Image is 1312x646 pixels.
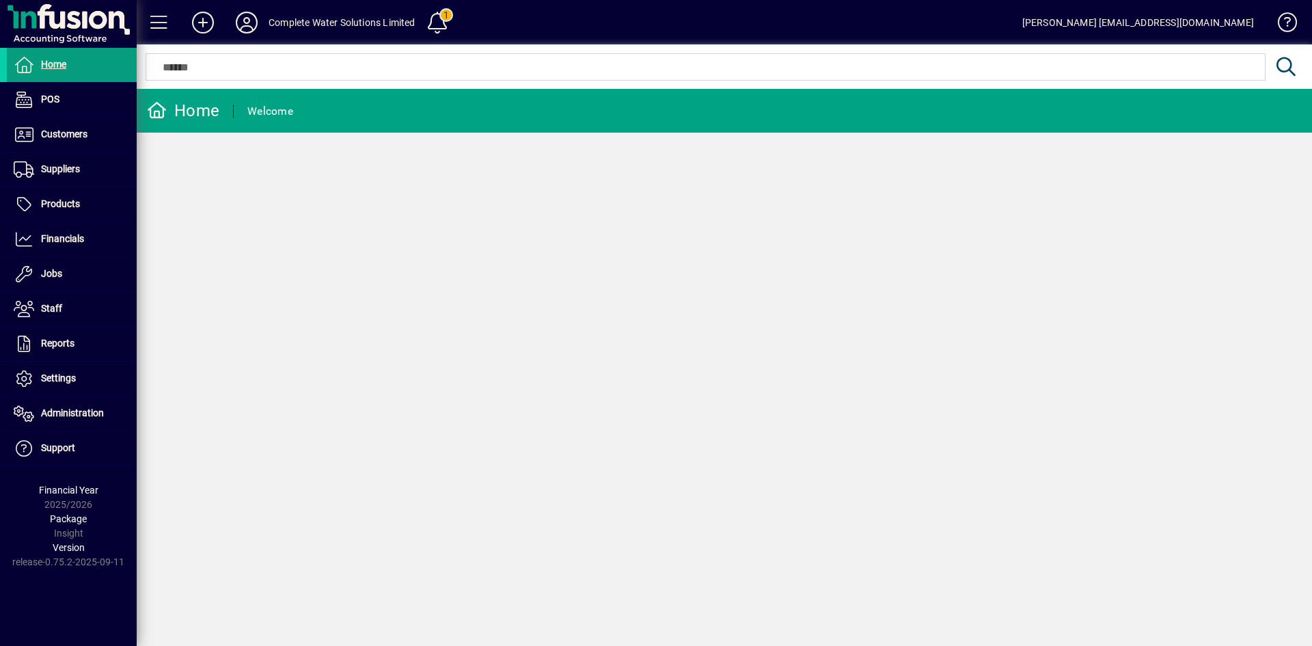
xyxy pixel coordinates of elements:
span: POS [41,94,59,105]
a: Settings [7,362,137,396]
div: Complete Water Solutions Limited [269,12,415,33]
a: Jobs [7,257,137,291]
span: Package [50,513,87,524]
span: Products [41,198,80,209]
div: Welcome [247,100,293,122]
span: Support [41,442,75,453]
span: Version [53,542,85,553]
span: Jobs [41,268,62,279]
a: POS [7,83,137,117]
button: Add [181,10,225,35]
a: Suppliers [7,152,137,187]
a: Financials [7,222,137,256]
span: Customers [41,129,87,139]
a: Support [7,431,137,466]
button: Profile [225,10,269,35]
a: Administration [7,396,137,431]
span: Administration [41,407,104,418]
span: Financial Year [39,485,98,496]
span: Financials [41,233,84,244]
span: Reports [41,338,74,349]
span: Settings [41,373,76,383]
div: [PERSON_NAME] [EMAIL_ADDRESS][DOMAIN_NAME] [1022,12,1254,33]
span: Home [41,59,66,70]
a: Knowledge Base [1268,3,1295,47]
a: Products [7,187,137,221]
span: Staff [41,303,62,314]
div: Home [147,100,219,122]
span: Suppliers [41,163,80,174]
a: Staff [7,292,137,326]
a: Reports [7,327,137,361]
a: Customers [7,118,137,152]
